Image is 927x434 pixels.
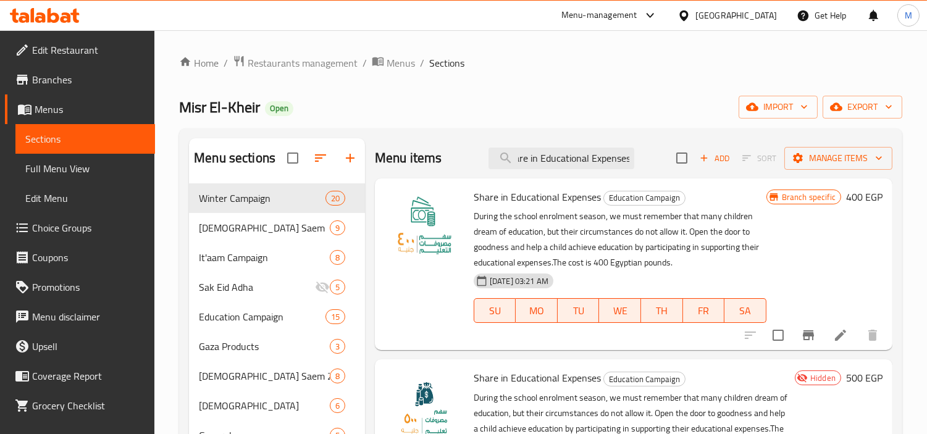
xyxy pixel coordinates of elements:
[233,55,358,71] a: Restaurants management
[474,369,601,387] span: Share in Educational Expenses
[5,65,155,94] a: Branches
[641,298,683,323] button: TH
[330,339,345,354] div: items
[32,250,145,265] span: Coupons
[32,43,145,57] span: Edit Restaurant
[32,398,145,413] span: Grocery Checklist
[724,298,766,323] button: SA
[330,222,345,234] span: 9
[199,191,325,206] span: Winter Campaign
[32,339,145,354] span: Upsell
[189,272,365,302] div: Sak Eid Adha5
[199,220,330,235] div: Iftar Saem
[15,154,155,183] a: Full Menu View
[5,391,155,420] a: Grocery Checklist
[189,183,365,213] div: Winter Campaign20
[15,183,155,213] a: Edit Menu
[25,191,145,206] span: Edit Menu
[179,55,902,71] nav: breadcrumb
[32,220,145,235] span: Choice Groups
[199,398,330,413] span: [DEMOGRAPHIC_DATA]
[695,9,777,22] div: [GEOGRAPHIC_DATA]
[489,148,634,169] input: search
[330,282,345,293] span: 5
[189,332,365,361] div: Gaza Products3
[734,149,784,168] span: Select section first
[32,72,145,87] span: Branches
[604,191,685,205] span: Education Campaign
[474,209,766,270] p: During the school enrolment season, we must remember that many children dream of education, but t...
[604,302,636,320] span: WE
[599,298,641,323] button: WE
[474,188,601,206] span: Share in Educational Expenses
[385,188,464,267] img: Share in Educational Expenses
[698,151,731,165] span: Add
[199,309,325,324] span: Education Campaign
[5,243,155,272] a: Coupons
[330,400,345,412] span: 6
[5,94,155,124] a: Menus
[199,398,330,413] div: Iftar
[805,372,841,384] span: Hidden
[326,311,345,323] span: 15
[189,391,365,420] div: [DEMOGRAPHIC_DATA]6
[326,193,345,204] span: 20
[479,302,511,320] span: SU
[784,147,892,170] button: Manage items
[179,93,260,121] span: Misr El-Kheir
[330,369,345,383] div: items
[695,149,734,168] span: Add item
[474,298,516,323] button: SU
[846,369,883,386] h6: 500 EGP
[306,143,335,173] span: Sort sections
[330,250,345,265] div: items
[846,188,883,206] h6: 400 EGP
[387,56,415,70] span: Menus
[189,243,365,272] div: It'aam Campaign8
[189,361,365,391] div: [DEMOGRAPHIC_DATA] Saem 28
[248,56,358,70] span: Restaurants management
[749,99,808,115] span: import
[858,320,887,350] button: delete
[199,220,330,235] span: [DEMOGRAPHIC_DATA] Saem
[695,149,734,168] button: Add
[330,370,345,382] span: 8
[905,9,912,22] span: M
[35,102,145,117] span: Menus
[375,149,442,167] h2: Menu items
[604,372,685,386] span: Education Campaign
[485,275,553,287] span: [DATE] 03:21 AM
[561,8,637,23] div: Menu-management
[199,250,330,265] span: It'aam Campaign
[25,161,145,176] span: Full Menu View
[189,213,365,243] div: [DEMOGRAPHIC_DATA] Saem9
[5,35,155,65] a: Edit Restaurant
[794,151,883,166] span: Manage items
[5,302,155,332] a: Menu disclaimer
[325,309,345,324] div: items
[794,320,823,350] button: Branch-specific-item
[32,309,145,324] span: Menu disclaimer
[189,302,365,332] div: Education Campaign15
[372,55,415,71] a: Menus
[688,302,720,320] span: FR
[739,96,818,119] button: import
[363,56,367,70] li: /
[32,369,145,383] span: Coverage Report
[335,143,365,173] button: Add section
[330,341,345,353] span: 3
[429,56,464,70] span: Sections
[199,280,315,294] span: Sak Eid Adha
[5,272,155,302] a: Promotions
[646,302,678,320] span: TH
[15,124,155,154] a: Sections
[330,398,345,413] div: items
[25,131,145,146] span: Sections
[833,328,848,343] a: Edit menu item
[669,145,695,171] span: Select section
[516,298,558,323] button: MO
[777,191,841,203] span: Branch specific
